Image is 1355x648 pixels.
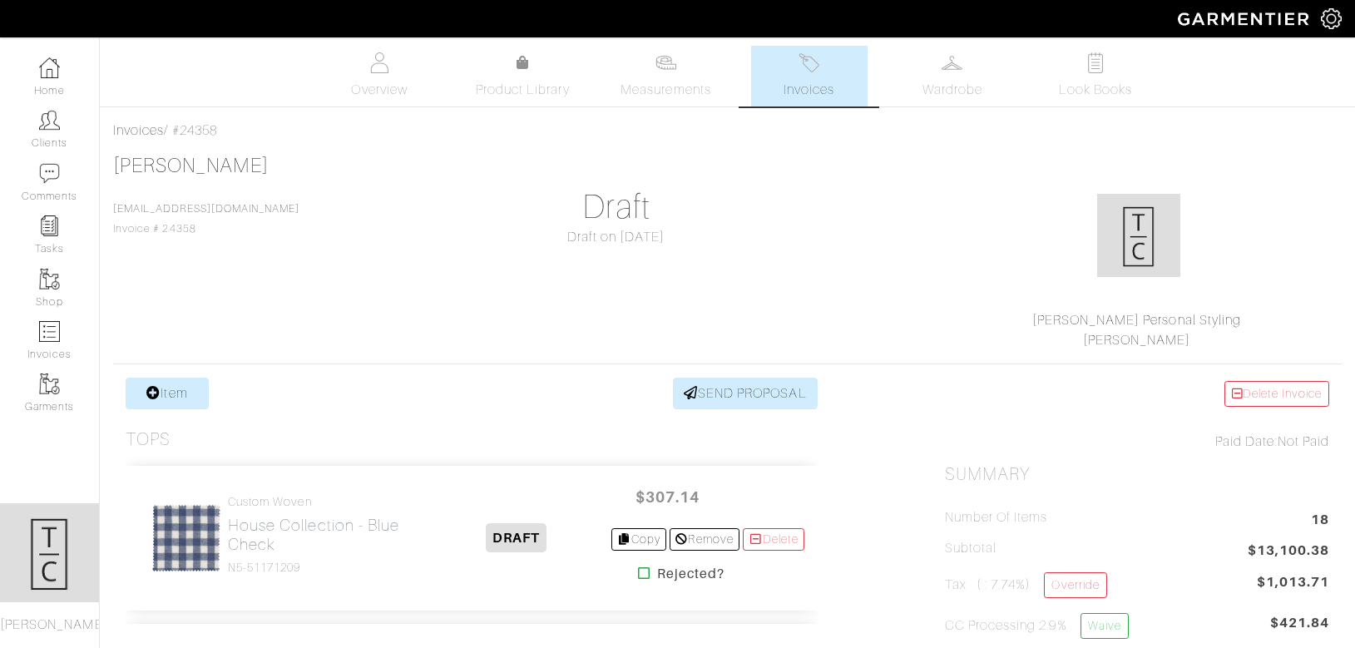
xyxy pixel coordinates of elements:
a: Invoices [751,46,868,106]
img: measurements-466bbee1fd09ba9460f595b01e5d73f9e2bff037440d3c8f018324cb6cdf7a4a.svg [655,52,676,73]
a: Waive [1081,613,1129,639]
a: [PERSON_NAME] [1083,333,1191,348]
h4: Custom Woven [228,495,423,509]
h4: N5-51171209 [228,561,423,575]
img: garments-icon-b7da505a4dc4fd61783c78ac3ca0ef83fa9d6f193b1c9dc38574b1d14d53ca28.png [39,373,60,394]
img: wardrobe-487a4870c1b7c33e795ec22d11cfc2ed9d08956e64fb3008fe2437562e282088.svg [942,52,962,73]
h1: Draft [423,187,808,227]
a: [PERSON_NAME] [113,155,269,176]
a: Remove [670,528,739,551]
h5: CC Processing 2.9% [945,613,1129,639]
img: orders-27d20c2124de7fd6de4e0e44c1d41de31381a507db9b33961299e4e07d508b8c.svg [799,52,819,73]
a: Delete Invoice [1224,381,1329,407]
img: todo-9ac3debb85659649dc8f770b8b6100bb5dab4b48dedcbae339e5042a72dfd3cc.svg [1085,52,1105,73]
a: Item [126,378,209,409]
span: 18 [1311,510,1329,532]
a: Invoices [113,123,164,138]
span: DRAFT [486,523,546,552]
img: reminder-icon-8004d30b9f0a5d33ae49ab947aed9ed385cf756f9e5892f1edd6e32f2345188e.png [39,215,60,236]
a: Override [1044,572,1106,598]
span: $421.84 [1270,613,1329,646]
a: [EMAIL_ADDRESS][DOMAIN_NAME] [113,203,299,215]
img: garments-icon-b7da505a4dc4fd61783c78ac3ca0ef83fa9d6f193b1c9dc38574b1d14d53ca28.png [39,269,60,289]
img: dashboard-icon-dbcd8f5a0b271acd01030246c82b418ddd0df26cd7fceb0bd07c9910d44c42f6.png [39,57,60,78]
h5: Subtotal [945,541,996,556]
img: comment-icon-a0a6a9ef722e966f86d9cbdc48e553b5cf19dbc54f86b18d962a5391bc8f6eb6.png [39,163,60,184]
a: Overview [321,46,438,106]
div: Not Paid [945,432,1329,452]
h5: Tax ( : 7.74%) [945,572,1107,598]
h3: Tops [126,429,171,450]
img: clients-icon-6bae9207a08558b7cb47a8932f037763ab4055f8c8b6bfacd5dc20c3e0201464.png [39,110,60,131]
a: [PERSON_NAME] Personal Styling [1032,313,1242,328]
strong: Rejected? [657,564,724,584]
span: Paid Date: [1215,434,1278,449]
span: Wardrobe [922,80,982,100]
h5: Number of Items [945,510,1048,526]
a: Delete [743,528,804,551]
span: Overview [351,80,407,100]
span: $307.14 [618,479,718,515]
span: Invoice # 24358 [113,203,299,235]
img: gear-icon-white-bd11855cb880d31180b6d7d6211b90ccbf57a29d726f0c71d8c61bd08dd39cc2.png [1321,8,1342,29]
img: xy6mXSck91kMuDdgTatmsT54.png [1097,194,1180,277]
a: SEND PROPOSAL [673,378,818,409]
span: Product Library [476,80,570,100]
a: Custom Woven House Collection - Blue Check N5-51171209 [228,495,423,575]
span: Look Books [1059,80,1133,100]
a: Product Library [464,53,581,100]
span: Measurements [621,80,711,100]
h2: House Collection - Blue Check [228,516,423,554]
div: Draft on [DATE] [423,227,808,247]
a: Copy [611,528,667,551]
img: EHkpBokD3UQ4hsYpZpR4tKtg [151,503,221,573]
img: orders-icon-0abe47150d42831381b5fb84f609e132dff9fe21cb692f30cb5eec754e2cba89.png [39,321,60,342]
span: $1,013.71 [1257,572,1329,592]
a: Wardrobe [894,46,1011,106]
span: Invoices [784,80,834,100]
a: Measurements [607,46,724,106]
h2: Summary [945,464,1329,485]
a: Look Books [1037,46,1154,106]
div: / #24358 [113,121,1342,141]
img: garmentier-logo-header-white-b43fb05a5012e4ada735d5af1a66efaba907eab6374d6393d1fbf88cb4ef424d.png [1170,4,1321,33]
span: $13,100.38 [1248,541,1330,563]
img: basicinfo-40fd8af6dae0f16599ec9e87c0ef1c0a1fdea2edbe929e3d69a839185d80c458.svg [369,52,390,73]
